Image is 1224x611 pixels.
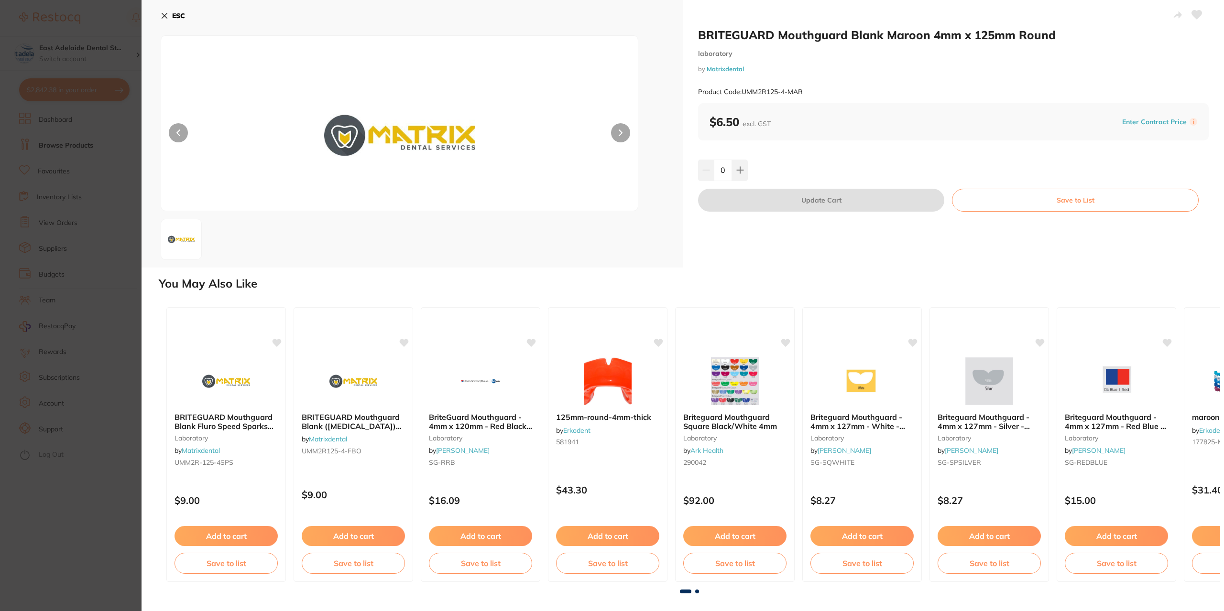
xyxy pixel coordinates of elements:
span: by [1065,446,1126,455]
button: Add to cart [938,526,1041,546]
small: 581941 [556,438,659,446]
img: Briteguard Mouthguard - 4mm x 127mm - Red Blue - Square [1085,357,1147,405]
button: Update Cart [698,189,944,212]
img: Briteguard Mouthguard - 4mm x 127mm - White - Square [831,357,893,405]
img: Briteguard Mouthguard Square Black/White 4mm [704,357,766,405]
button: Save to list [810,553,914,574]
button: Save to list [175,553,278,574]
small: laboratory [810,434,914,442]
small: laboratory [683,434,787,442]
b: Briteguard Mouthguard Square Black/White 4mm [683,413,787,430]
b: BRITEGUARD Mouthguard Blank (Fluoro) Blaze Orange 4mm x 125mm Round [302,413,405,430]
a: [PERSON_NAME] [818,446,871,455]
img: dWx0LmpwZw [164,222,198,257]
a: Matrixdental [707,65,744,73]
small: SG-SPSILVER [938,459,1041,466]
button: Save to list [429,553,532,574]
button: ESC [161,8,185,24]
button: Add to cart [429,526,532,546]
button: Add to cart [810,526,914,546]
span: by [683,446,723,455]
a: [PERSON_NAME] [945,446,998,455]
b: Briteguard Mouthguard - 4mm x 127mm - Silver - Square [938,413,1041,430]
a: Ark Health [690,446,723,455]
b: $6.50 [710,115,771,129]
p: $8.27 [938,495,1041,506]
small: UMM2R-125-4SPS [175,459,278,466]
small: Product Code: UMM2R125-4-MAR [698,88,803,96]
a: Matrixdental [182,446,220,455]
a: Matrixdental [309,435,347,443]
span: by [302,435,347,443]
img: BRITEGUARD Mouthguard Blank Fluro Speed Sparks 4mm x 125mm Round [195,357,257,405]
button: Add to cart [175,526,278,546]
span: by [556,426,590,435]
button: Save to list [683,553,787,574]
h2: You May Also Like [159,277,1220,290]
button: Add to cart [556,526,659,546]
h2: BRITEGUARD Mouthguard Blank Maroon 4mm x 125mm Round [698,28,1209,42]
img: dWx0LmpwZw [256,60,542,211]
small: laboratory [175,434,278,442]
small: by [698,65,1209,73]
b: Briteguard Mouthguard - 4mm x 127mm - White - Square [810,413,914,430]
a: [PERSON_NAME] [1072,446,1126,455]
small: 290042 [683,459,787,466]
span: by [810,446,871,455]
a: [PERSON_NAME] [436,446,490,455]
button: Save to list [1065,553,1168,574]
img: BriteGuard Mouthguard - 4mm x 120mm - Red Black Round [449,357,512,405]
small: laboratory [938,434,1041,442]
small: SG-REDBLUE [1065,459,1168,466]
b: 125mm-round-4mm-thick [556,413,659,421]
b: ESC [172,11,185,20]
span: excl. GST [743,119,771,128]
small: laboratory [429,434,532,442]
img: 125mm-round-4mm-thick [577,357,639,405]
label: i [1190,118,1197,126]
p: $16.09 [429,495,532,506]
p: $9.00 [175,495,278,506]
small: UMM2R125-4-FBO [302,447,405,455]
p: $43.30 [556,484,659,495]
button: Save to list [302,553,405,574]
p: $9.00 [302,489,405,500]
button: Add to cart [302,526,405,546]
span: by [938,446,998,455]
button: Enter Contract Price [1119,118,1190,127]
b: BriteGuard Mouthguard - 4mm x 120mm - Red Black Round [429,413,532,430]
p: $15.00 [1065,495,1168,506]
button: Add to cart [1065,526,1168,546]
small: laboratory [698,50,1209,58]
p: $92.00 [683,495,787,506]
button: Save to List [952,189,1199,212]
a: Erkodent [563,426,590,435]
span: by [429,446,490,455]
span: by [175,446,220,455]
small: SG-RRB [429,459,532,466]
b: BRITEGUARD Mouthguard Blank Fluro Speed Sparks 4mm x 125mm Round [175,413,278,430]
p: $8.27 [810,495,914,506]
img: BRITEGUARD Mouthguard Blank (Fluoro) Blaze Orange 4mm x 125mm Round [322,357,384,405]
small: SG-SQWHITE [810,459,914,466]
img: Briteguard Mouthguard - 4mm x 127mm - Silver - Square [958,357,1020,405]
button: Save to list [556,553,659,574]
small: laboratory [1065,434,1168,442]
b: Briteguard Mouthguard - 4mm x 127mm - Red Blue - Square [1065,413,1168,430]
button: Save to list [938,553,1041,574]
button: Add to cart [683,526,787,546]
